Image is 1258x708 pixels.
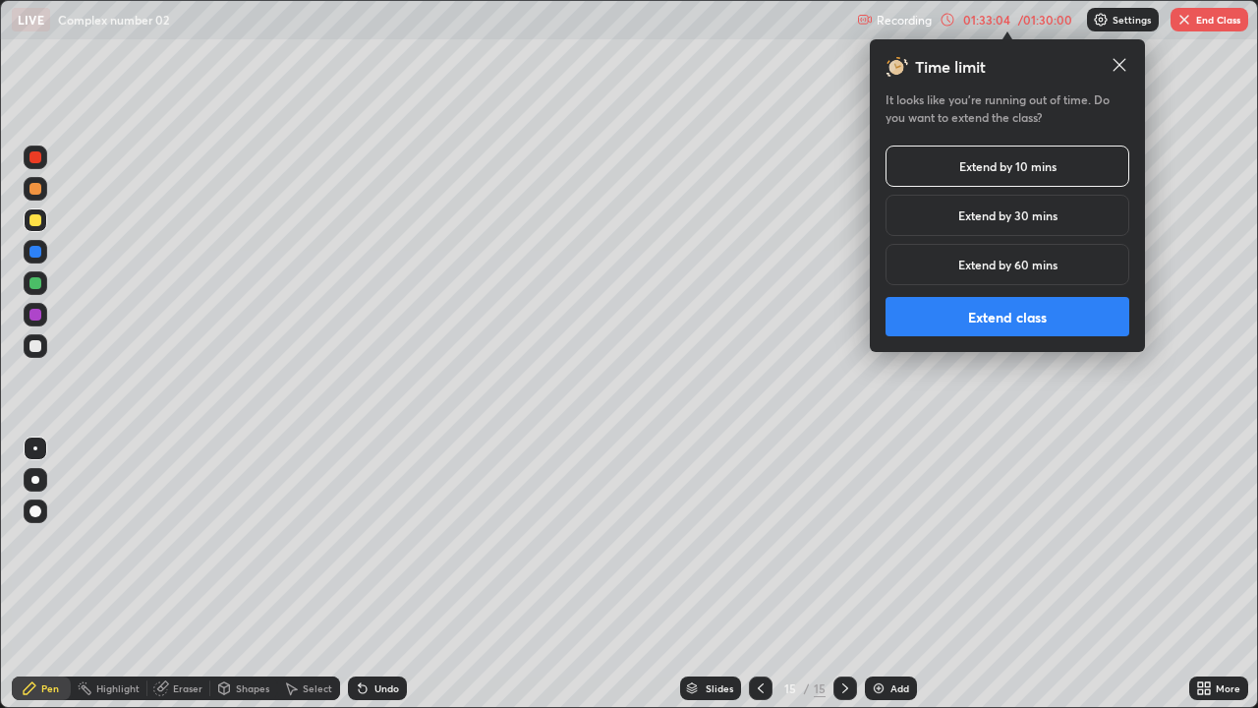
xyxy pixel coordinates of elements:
[374,683,399,693] div: Undo
[780,682,800,694] div: 15
[303,683,332,693] div: Select
[857,12,873,28] img: recording.375f2c34.svg
[886,297,1129,336] button: Extend class
[814,679,826,697] div: 15
[1216,683,1240,693] div: More
[96,683,140,693] div: Highlight
[958,256,1058,273] h5: Extend by 60 mins
[1014,14,1075,26] div: / 01:30:00
[890,683,909,693] div: Add
[173,683,202,693] div: Eraser
[804,682,810,694] div: /
[915,55,986,79] h3: Time limit
[1093,12,1109,28] img: class-settings-icons
[1113,15,1151,25] p: Settings
[959,14,1014,26] div: 01:33:04
[958,206,1058,224] h5: Extend by 30 mins
[886,90,1129,126] h5: It looks like you’re running out of time. Do you want to extend the class?
[41,683,59,693] div: Pen
[58,12,169,28] p: Complex number 02
[1176,12,1192,28] img: end-class-cross
[871,680,886,696] img: add-slide-button
[18,12,44,28] p: LIVE
[1171,8,1248,31] button: End Class
[877,13,932,28] p: Recording
[706,683,733,693] div: Slides
[959,157,1057,175] h5: Extend by 10 mins
[236,683,269,693] div: Shapes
